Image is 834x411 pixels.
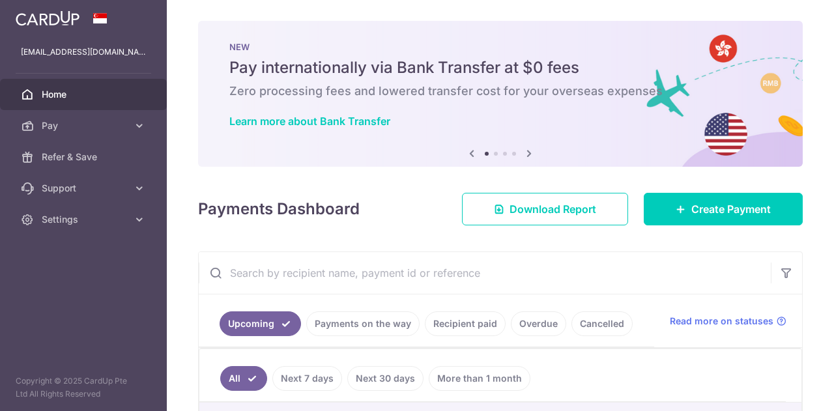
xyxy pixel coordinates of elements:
[16,10,79,26] img: CardUp
[571,311,633,336] a: Cancelled
[347,366,424,391] a: Next 30 days
[670,315,773,328] span: Read more on statuses
[42,182,128,195] span: Support
[272,366,342,391] a: Next 7 days
[691,201,771,217] span: Create Payment
[462,193,628,225] a: Download Report
[229,83,771,99] h6: Zero processing fees and lowered transfer cost for your overseas expenses
[229,115,390,128] a: Learn more about Bank Transfer
[229,57,771,78] h5: Pay internationally via Bank Transfer at $0 fees
[42,150,128,163] span: Refer & Save
[229,42,771,52] p: NEW
[42,119,128,132] span: Pay
[198,21,803,167] img: Bank transfer banner
[220,311,301,336] a: Upcoming
[425,311,506,336] a: Recipient paid
[429,366,530,391] a: More than 1 month
[220,366,267,391] a: All
[42,88,128,101] span: Home
[644,193,803,225] a: Create Payment
[511,311,566,336] a: Overdue
[306,311,420,336] a: Payments on the way
[510,201,596,217] span: Download Report
[21,46,146,59] p: [EMAIL_ADDRESS][DOMAIN_NAME]
[199,252,771,294] input: Search by recipient name, payment id or reference
[42,213,128,226] span: Settings
[670,315,786,328] a: Read more on statuses
[198,197,360,221] h4: Payments Dashboard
